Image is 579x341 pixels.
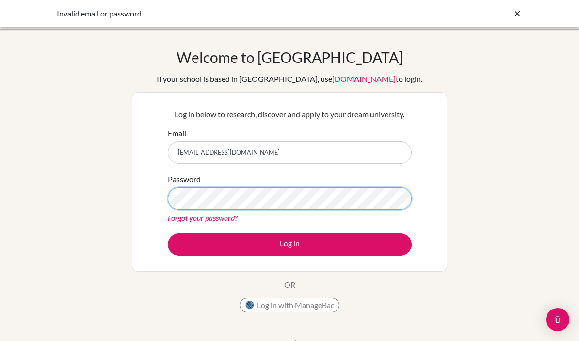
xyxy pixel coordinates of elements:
[168,127,186,139] label: Email
[168,213,238,222] a: Forgot your password?
[332,74,396,83] a: [DOMAIN_NAME]
[177,48,403,66] h1: Welcome to [GEOGRAPHIC_DATA]
[168,173,201,185] label: Password
[157,73,422,85] div: If your school is based in [GEOGRAPHIC_DATA], use to login.
[57,8,377,19] div: Invalid email or password.
[168,233,412,256] button: Log in
[240,298,339,312] button: Log in with ManageBac
[284,279,295,291] p: OR
[168,108,412,120] p: Log in below to research, discover and apply to your dream university.
[546,308,569,331] div: Open Intercom Messenger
